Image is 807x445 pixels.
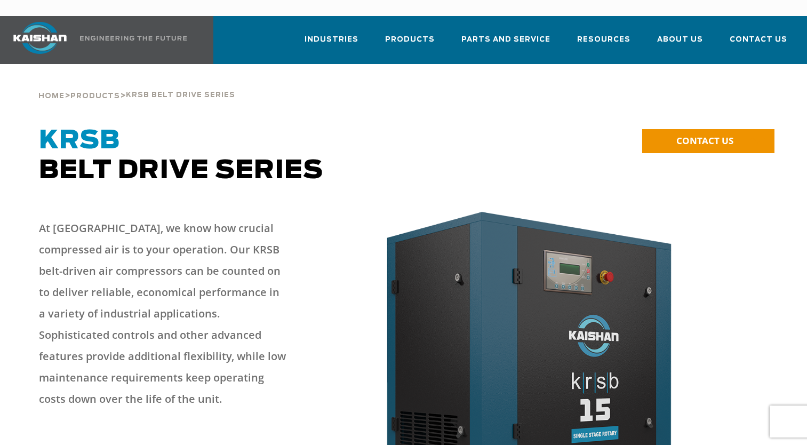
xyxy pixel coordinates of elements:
[657,34,703,46] span: About Us
[70,93,120,100] span: Products
[305,34,358,46] span: Industries
[385,34,435,46] span: Products
[676,134,733,147] span: CONTACT US
[70,91,120,100] a: Products
[38,64,235,105] div: > >
[305,26,358,62] a: Industries
[38,93,65,100] span: Home
[385,26,435,62] a: Products
[730,34,787,46] span: Contact Us
[39,218,287,410] p: At [GEOGRAPHIC_DATA], we know how crucial compressed air is to your operation. Our KRSB belt-driv...
[80,36,187,41] img: Engineering the future
[126,92,235,99] span: krsb belt drive series
[577,34,630,46] span: Resources
[461,34,550,46] span: Parts and Service
[38,91,65,100] a: Home
[730,26,787,62] a: Contact Us
[642,129,774,153] a: CONTACT US
[577,26,630,62] a: Resources
[39,128,120,154] span: KRSB
[39,128,323,184] span: Belt Drive Series
[657,26,703,62] a: About Us
[461,26,550,62] a: Parts and Service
